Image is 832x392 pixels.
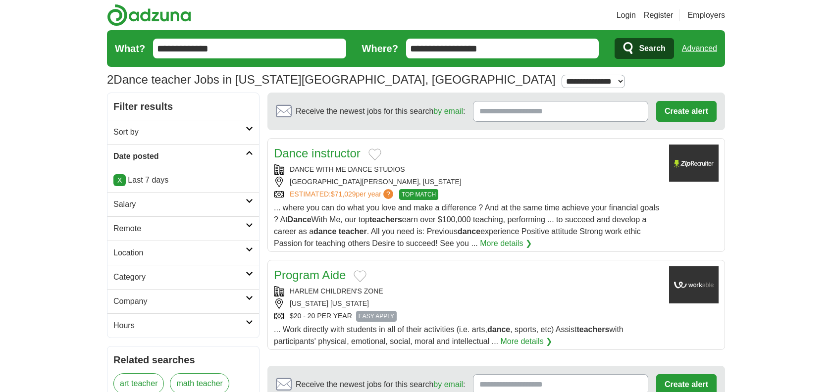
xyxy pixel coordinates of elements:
[107,313,259,338] a: Hours
[290,287,383,295] a: HARLEM CHILDREN'S ZONE
[107,265,259,289] a: Category
[458,227,480,236] strong: dance
[107,289,259,313] a: Company
[274,177,661,187] div: [GEOGRAPHIC_DATA][PERSON_NAME], [US_STATE]
[669,266,719,303] img: Harlem Children's Zone Promise Academy logo
[274,147,361,160] a: Dance instructor
[383,189,393,199] span: ?
[369,215,402,224] strong: teachers
[107,241,259,265] a: Location
[687,9,725,21] a: Employers
[331,190,356,198] span: $71,029
[356,311,397,322] span: EASY APPLY
[339,227,367,236] strong: teacher
[362,41,398,56] label: Where?
[113,247,246,259] h2: Location
[274,268,346,282] a: Program Aide
[113,150,246,162] h2: Date posted
[669,145,719,182] img: Company logo
[107,216,259,241] a: Remote
[399,189,438,200] span: TOP MATCH
[368,148,381,160] button: Add to favorite jobs
[113,320,246,332] h2: Hours
[113,174,126,186] a: X
[107,4,191,26] img: Adzuna logo
[113,352,253,367] h2: Related searches
[107,71,113,89] span: 2
[274,311,661,322] div: $20 - 20 PER YEAR
[107,73,556,86] h1: Dance teacher Jobs in [US_STATE][GEOGRAPHIC_DATA], [GEOGRAPHIC_DATA]
[433,107,463,115] a: by email
[113,223,246,235] h2: Remote
[487,325,510,334] strong: dance
[113,271,246,283] h2: Category
[113,174,253,186] p: Last 7 days
[656,101,717,122] button: Create alert
[113,126,246,138] h2: Sort by
[313,227,336,236] strong: dance
[107,120,259,144] a: Sort by
[274,203,659,247] span: ... where you can do what you love and make a difference ? And at the same time achieve your fina...
[115,41,145,56] label: What?
[617,9,636,21] a: Login
[296,379,465,391] span: Receive the newest jobs for this search :
[113,198,246,210] h2: Salary
[296,105,465,117] span: Receive the newest jobs for this search :
[354,270,366,282] button: Add to favorite jobs
[480,238,532,249] a: More details ❯
[274,298,661,309] div: [US_STATE] [US_STATE]
[576,325,609,334] strong: teachers
[501,336,553,347] a: More details ❯
[290,189,395,200] a: ESTIMATED:$71,029per year?
[639,39,665,58] span: Search
[107,144,259,168] a: Date posted
[615,38,674,59] button: Search
[433,380,463,389] a: by email
[682,39,717,58] a: Advanced
[288,215,312,224] strong: Dance
[107,192,259,216] a: Salary
[107,93,259,120] h2: Filter results
[274,325,624,345] span: ... Work directly with students in all of their activities (i.e. arts, , sports, etc) Assist with...
[274,164,661,175] div: DANCE WITH ME DANCE STUDIOS
[644,9,674,21] a: Register
[113,295,246,307] h2: Company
